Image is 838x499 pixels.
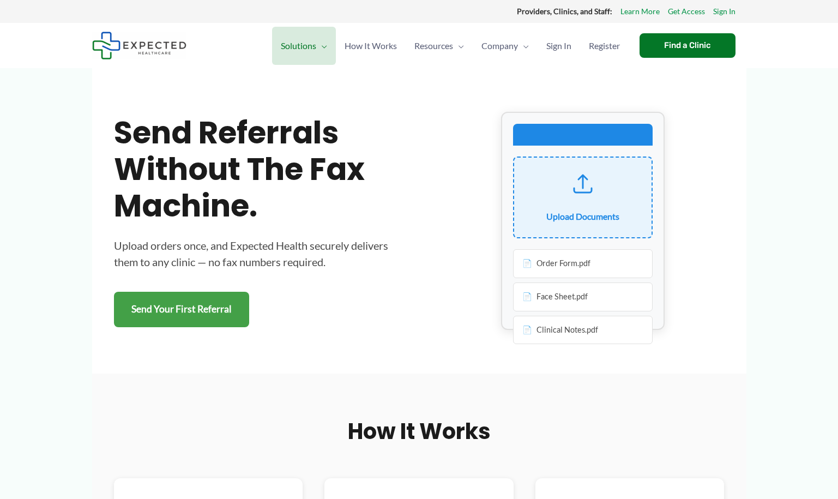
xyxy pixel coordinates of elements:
a: Get Access [668,4,705,19]
a: ResourcesMenu Toggle [406,27,473,65]
a: How It Works [336,27,406,65]
nav: Primary Site Navigation [272,27,629,65]
div: Order Form.pdf [513,249,653,278]
strong: Providers, Clinics, and Staff: [517,7,612,16]
a: SolutionsMenu Toggle [272,27,336,65]
span: Menu Toggle [316,27,327,65]
h1: Send referrals without the fax machine. [114,115,397,225]
div: Upload Documents [546,208,619,225]
a: CompanyMenu Toggle [473,27,538,65]
span: How It Works [345,27,397,65]
a: Find a Clinic [640,33,735,58]
span: Menu Toggle [453,27,464,65]
span: Menu Toggle [518,27,529,65]
a: Learn More [620,4,660,19]
p: Upload orders once, and Expected Health securely delivers them to any clinic — no fax numbers req... [114,237,397,270]
a: Sign In [538,27,580,65]
span: Sign In [546,27,571,65]
span: Company [481,27,518,65]
img: Expected Healthcare Logo - side, dark font, small [92,32,186,59]
div: Face Sheet.pdf [513,282,653,311]
a: Send Your First Referral [114,292,249,327]
span: Register [589,27,620,65]
div: Clinical Notes.pdf [513,316,653,345]
a: Sign In [713,4,735,19]
a: Register [580,27,629,65]
h2: How It Works [114,417,725,446]
span: Solutions [281,27,316,65]
span: Resources [414,27,453,65]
